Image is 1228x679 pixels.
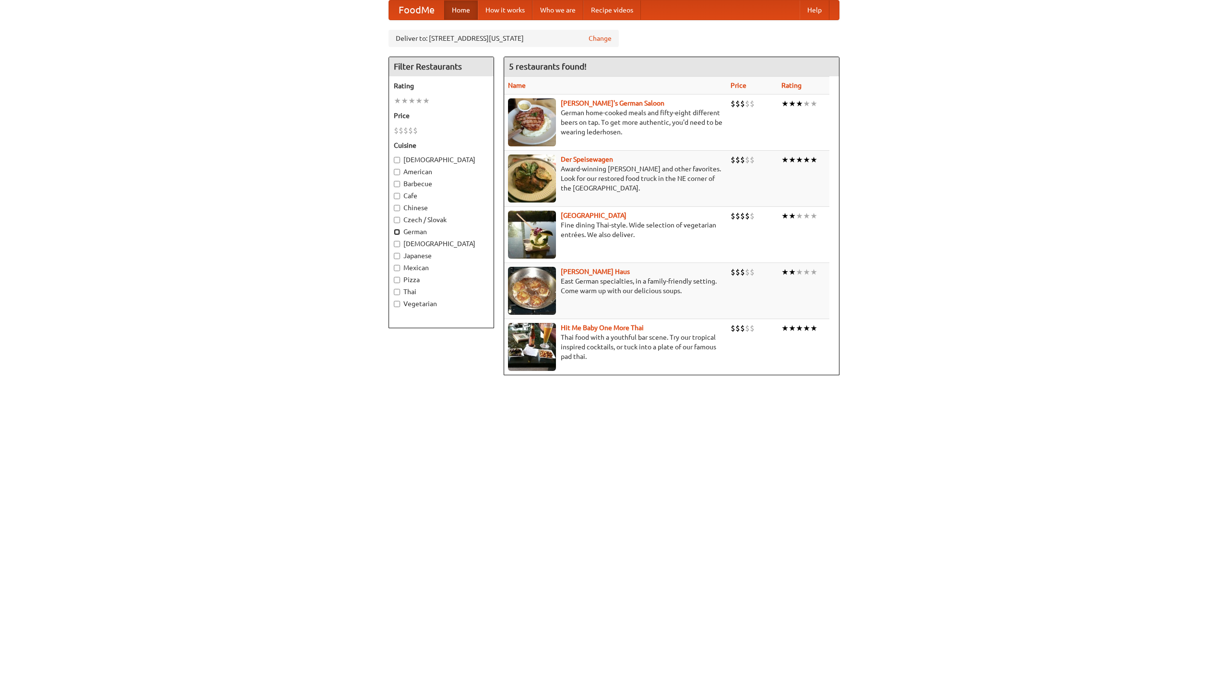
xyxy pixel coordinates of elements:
li: ★ [810,211,817,221]
img: esthers.jpg [508,98,556,146]
li: ★ [810,323,817,334]
li: ★ [423,95,430,106]
label: [DEMOGRAPHIC_DATA] [394,239,489,249]
img: speisewagen.jpg [508,155,556,203]
li: $ [403,125,408,136]
li: ★ [810,155,817,165]
li: ★ [803,211,810,221]
input: Japanese [394,253,400,259]
a: [GEOGRAPHIC_DATA] [561,212,626,219]
a: Price [731,82,746,89]
label: Barbecue [394,179,489,189]
li: $ [735,98,740,109]
input: Thai [394,289,400,295]
label: American [394,167,489,177]
li: $ [745,155,750,165]
li: $ [750,155,755,165]
label: Japanese [394,251,489,261]
input: [DEMOGRAPHIC_DATA] [394,241,400,247]
a: FoodMe [389,0,444,20]
p: Fine dining Thai-style. Wide selection of vegetarian entrées. We also deliver. [508,220,723,239]
li: $ [735,155,740,165]
li: $ [735,267,740,277]
label: Cafe [394,191,489,201]
li: ★ [803,323,810,334]
p: German home-cooked meals and fifty-eight different beers on tap. To get more authentic, you'd nee... [508,108,723,137]
li: ★ [394,95,401,106]
li: ★ [789,323,796,334]
li: $ [750,267,755,277]
input: Chinese [394,205,400,211]
li: ★ [810,267,817,277]
input: Pizza [394,277,400,283]
li: ★ [789,267,796,277]
li: ★ [803,155,810,165]
li: ★ [796,323,803,334]
a: Change [589,34,612,43]
label: Chinese [394,203,489,213]
a: Hit Me Baby One More Thai [561,324,644,332]
li: ★ [781,155,789,165]
li: ★ [789,211,796,221]
li: $ [740,98,745,109]
li: $ [740,323,745,334]
label: Thai [394,287,489,297]
li: $ [740,211,745,221]
li: $ [750,211,755,221]
input: German [394,229,400,235]
li: ★ [408,95,415,106]
li: $ [745,323,750,334]
li: $ [750,98,755,109]
input: Vegetarian [394,301,400,307]
p: East German specialties, in a family-friendly setting. Come warm up with our delicious soups. [508,276,723,296]
a: Who we are [532,0,583,20]
li: ★ [789,155,796,165]
li: ★ [781,267,789,277]
a: Der Speisewagen [561,155,613,163]
li: $ [394,125,399,136]
label: Vegetarian [394,299,489,309]
li: $ [740,155,745,165]
h5: Rating [394,81,489,91]
input: [DEMOGRAPHIC_DATA] [394,157,400,163]
a: Rating [781,82,802,89]
a: [PERSON_NAME]'s German Saloon [561,99,664,107]
input: Cafe [394,193,400,199]
input: American [394,169,400,175]
li: ★ [796,155,803,165]
li: $ [413,125,418,136]
li: $ [399,125,403,136]
li: ★ [803,267,810,277]
li: $ [731,98,735,109]
ng-pluralize: 5 restaurants found! [509,62,587,71]
li: ★ [810,98,817,109]
div: Deliver to: [STREET_ADDRESS][US_STATE] [389,30,619,47]
label: German [394,227,489,237]
li: $ [735,211,740,221]
a: [PERSON_NAME] Haus [561,268,630,275]
li: $ [745,267,750,277]
a: Recipe videos [583,0,641,20]
p: Thai food with a youthful bar scene. Try our tropical inspired cocktails, or tuck into a plate of... [508,333,723,361]
a: How it works [478,0,532,20]
li: ★ [796,211,803,221]
li: $ [731,211,735,221]
h5: Price [394,111,489,120]
a: Name [508,82,526,89]
li: $ [740,267,745,277]
li: ★ [415,95,423,106]
img: satay.jpg [508,211,556,259]
li: $ [731,155,735,165]
li: ★ [789,98,796,109]
a: Help [800,0,829,20]
img: kohlhaus.jpg [508,267,556,315]
a: Home [444,0,478,20]
li: ★ [796,98,803,109]
img: babythai.jpg [508,323,556,371]
p: Award-winning [PERSON_NAME] and other favorites. Look for our restored food truck in the NE corne... [508,164,723,193]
